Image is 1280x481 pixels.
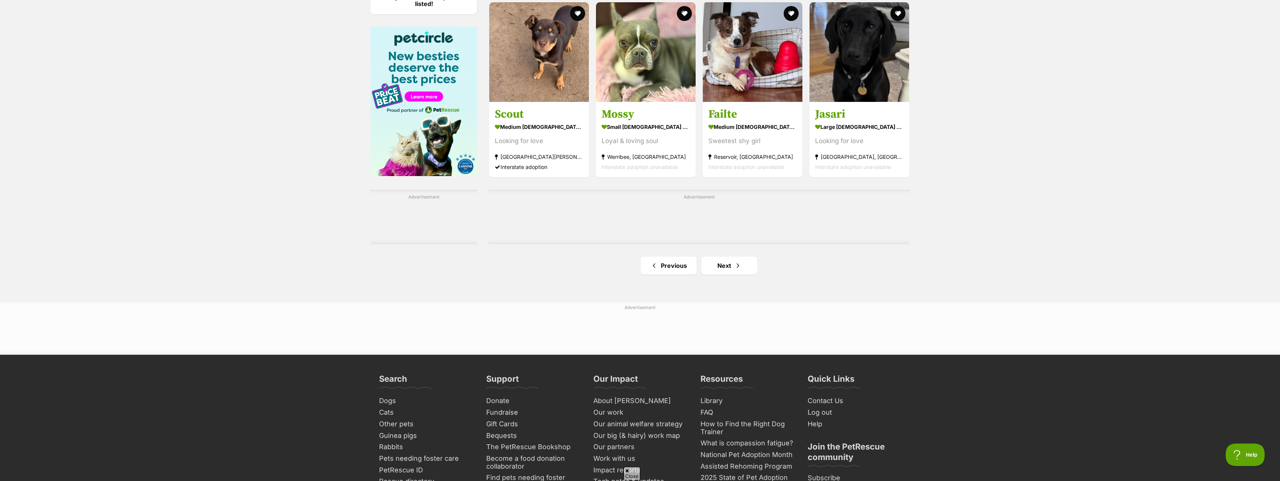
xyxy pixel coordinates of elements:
strong: medium [DEMOGRAPHIC_DATA] Dog [495,121,583,132]
a: Assisted Rehoming Program [698,461,797,472]
a: Failte medium [DEMOGRAPHIC_DATA] Dog Sweetest shy girl Reservoir, [GEOGRAPHIC_DATA] Interstate ad... [703,102,802,178]
strong: [GEOGRAPHIC_DATA], [GEOGRAPHIC_DATA] [815,152,904,162]
button: favourite [890,6,905,21]
span: Interstate adoption unavailable [602,164,678,170]
h3: Failte [708,107,797,121]
a: Guinea pigs [376,430,476,442]
h3: Mossy [602,107,690,121]
span: Close [624,467,640,480]
div: Sweetest shy girl [708,136,797,146]
a: Our big (& hairy) work map [590,430,690,442]
button: favourite [570,6,585,21]
a: Gift Cards [483,418,583,430]
a: PetRescue ID [376,465,476,476]
a: The PetRescue Bookshop [483,441,583,453]
a: Bequests [483,430,583,442]
div: Advertisement [488,190,910,244]
iframe: Help Scout Beacon - Open [1226,444,1265,466]
a: Our animal welfare strategy [590,418,690,430]
button: favourite [677,6,692,21]
h3: Quick Links [808,373,854,388]
h3: Search [379,373,407,388]
a: Contact Us [805,395,904,407]
a: Become a food donation collaborator [483,453,583,472]
button: favourite [784,6,799,21]
a: Scout medium [DEMOGRAPHIC_DATA] Dog Looking for love [GEOGRAPHIC_DATA][PERSON_NAME][GEOGRAPHIC_DA... [489,102,589,178]
strong: Reservoir, [GEOGRAPHIC_DATA] [708,152,797,162]
strong: [GEOGRAPHIC_DATA][PERSON_NAME][GEOGRAPHIC_DATA] [495,152,583,162]
h3: Scout [495,107,583,121]
strong: Werribee, [GEOGRAPHIC_DATA] [602,152,690,162]
a: Log out [805,407,904,418]
a: Other pets [376,418,476,430]
a: What is compassion fatigue? [698,438,797,449]
a: Library [698,395,797,407]
h3: Join the PetRescue community [808,441,901,467]
a: Our work [590,407,690,418]
strong: large [DEMOGRAPHIC_DATA] Dog [815,121,904,132]
span: Interstate adoption unavailable [815,164,891,170]
a: Next page [701,257,757,275]
a: Work with us [590,453,690,465]
a: Our partners [590,441,690,453]
img: Mossy - Boston Terrier Dog [596,2,696,102]
span: Interstate adoption unavailable [708,164,784,170]
a: Donate [483,395,583,407]
a: Previous page [641,257,697,275]
div: Looking for love [815,136,904,146]
div: Looking for love [495,136,583,146]
a: Fundraise [483,407,583,418]
h3: Our Impact [593,373,638,388]
img: Scout - Australian Kelpie Dog [489,2,589,102]
a: Mossy small [DEMOGRAPHIC_DATA] Dog Loyal & loving soul Werribee, [GEOGRAPHIC_DATA] Interstate ado... [596,102,696,178]
a: Help [805,418,904,430]
a: FAQ [698,407,797,418]
img: Jasari - Labrador Retriever x Pointer Dog [810,2,909,102]
img: Failte - Border Collie Dog [703,2,802,102]
strong: medium [DEMOGRAPHIC_DATA] Dog [708,121,797,132]
strong: small [DEMOGRAPHIC_DATA] Dog [602,121,690,132]
h3: Jasari [815,107,904,121]
a: Rabbits [376,441,476,453]
a: How to Find the Right Dog Trainer [698,418,797,438]
div: Advertisement [370,190,477,244]
h3: Support [486,373,519,388]
a: Pets needing foster care [376,453,476,465]
h3: Resources [700,373,743,388]
a: Impact reports [590,465,690,476]
nav: Pagination [488,257,910,275]
div: Loyal & loving soul [602,136,690,146]
a: About [PERSON_NAME] [590,395,690,407]
a: Jasari large [DEMOGRAPHIC_DATA] Dog Looking for love [GEOGRAPHIC_DATA], [GEOGRAPHIC_DATA] Interst... [810,102,909,178]
a: Dogs [376,395,476,407]
img: Pet Circle promo banner [370,27,477,176]
div: Interstate adoption [495,162,583,172]
a: Cats [376,407,476,418]
a: National Pet Adoption Month [698,449,797,461]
